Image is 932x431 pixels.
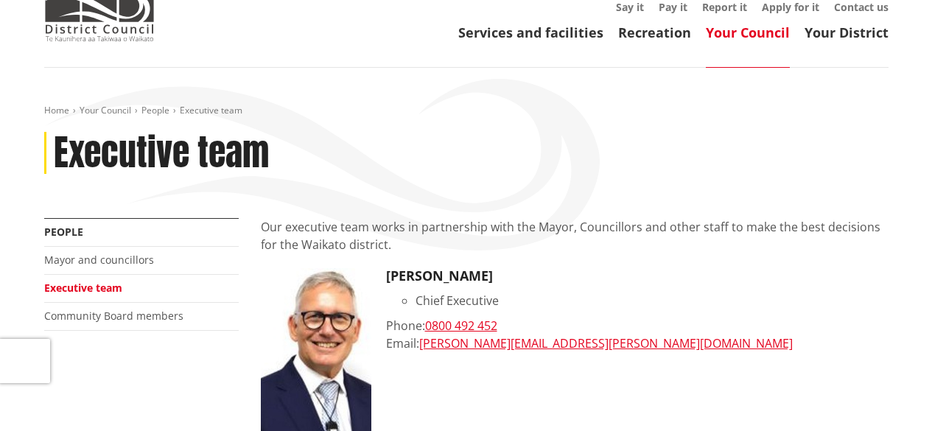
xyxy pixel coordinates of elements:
a: People [141,104,169,116]
div: Phone: [386,317,889,334]
a: Services and facilities [458,24,603,41]
div: Email: [386,334,889,352]
a: Recreation [618,24,691,41]
a: Your District [805,24,889,41]
p: Our executive team works in partnership with the Mayor, Councillors and other staff to make the b... [261,218,889,253]
nav: breadcrumb [44,105,889,117]
a: 0800 492 452 [425,318,497,334]
h1: Executive team [54,132,269,175]
a: Home [44,104,69,116]
a: Community Board members [44,309,183,323]
a: People [44,225,83,239]
a: Executive team [44,281,122,295]
a: Mayor and councillors [44,253,154,267]
li: Chief Executive [416,292,889,309]
a: Your Council [706,24,790,41]
a: Your Council [80,104,131,116]
a: [PERSON_NAME][EMAIL_ADDRESS][PERSON_NAME][DOMAIN_NAME] [419,335,793,351]
iframe: Messenger Launcher [864,369,917,422]
h3: [PERSON_NAME] [386,268,889,284]
span: Executive team [180,104,242,116]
